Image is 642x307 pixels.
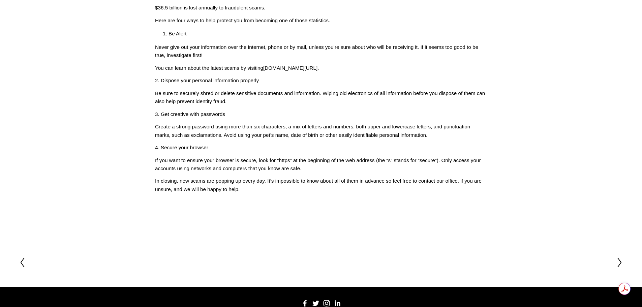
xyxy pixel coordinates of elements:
p: 2. Dispose your personal information properly [155,76,487,85]
a: LinkedIn [334,300,341,307]
p: Create a strong password using more than six characters, a mix of letters and numbers, both upper... [155,123,487,139]
p: You can learn about the latest scams by visiting . [155,64,487,72]
p: Be sure to securely shred or delete sensitive documents and information. Wiping old electronics o... [155,89,487,106]
p: Here are four ways to help protect you from becoming one of those statistics. [155,17,487,25]
a: Twitter [312,300,319,307]
p: Be Alert [169,30,487,38]
a: Instagram [323,300,330,307]
p: 4. Secure your browser [155,144,487,152]
p: 3. Get creative with passwords [155,110,487,118]
a: [DOMAIN_NAME][URL] [263,65,317,71]
a: Facebook [302,300,308,307]
p: Never give out your information over the internet, phone or by mail, unless you’re sure about who... [155,43,487,60]
p: In closing, new scams are popping up every day. It’s impossible to know about all of them in adva... [155,177,487,193]
p: $36.5 billion is lost annually to fraudulent scams. [155,4,487,12]
p: If you want to ensure your browser is secure, look for “https” at the beginning of the web addres... [155,156,487,173]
